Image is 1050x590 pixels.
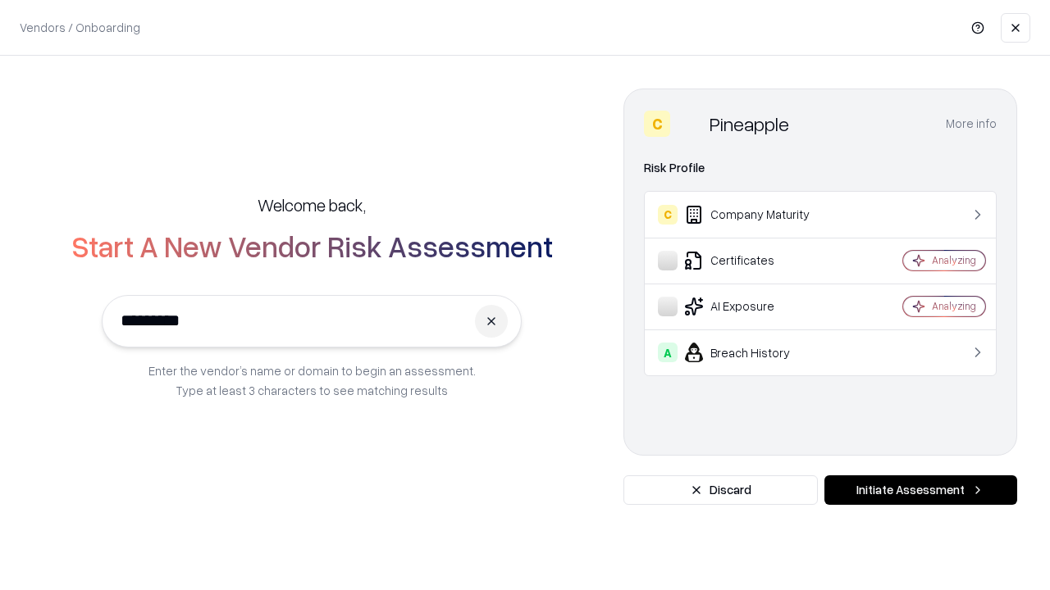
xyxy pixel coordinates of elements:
[644,158,997,178] div: Risk Profile
[623,475,818,505] button: Discard
[946,109,997,138] button: More info
[658,251,854,270] div: Certificates
[658,205,678,225] div: C
[932,253,976,267] div: Analyzing
[20,19,140,36] p: Vendors / Onboarding
[658,205,854,225] div: Company Maturity
[658,297,854,316] div: AI Exposure
[258,193,366,216] h5: Welcome back,
[677,111,703,137] img: Pineapple
[710,111,789,137] div: Pineapple
[644,111,670,137] div: C
[658,343,678,362] div: A
[148,361,476,400] p: Enter the vendor’s name or domain to begin an assessment. Type at least 3 characters to see match...
[71,229,553,262] h2: Start A New Vendor Risk Assessment
[658,343,854,362] div: Breach History
[932,299,976,313] div: Analyzing
[824,475,1017,505] button: Initiate Assessment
